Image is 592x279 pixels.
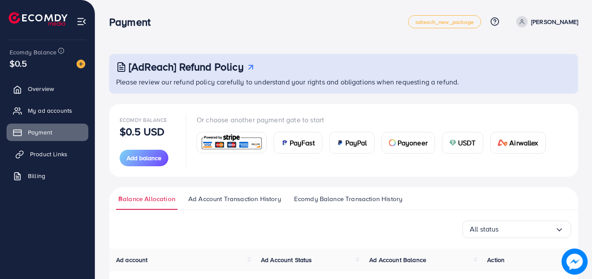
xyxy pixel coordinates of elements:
span: Ad Account Transaction History [188,194,281,204]
span: All status [470,222,499,236]
div: Search for option [462,221,571,238]
img: card [389,139,396,146]
span: Action [487,255,505,264]
a: [PERSON_NAME] [513,16,578,27]
span: Product Links [30,150,67,158]
a: cardPayFast [274,132,322,154]
a: Product Links [7,145,88,163]
img: logo [9,12,67,26]
span: adreach_new_package [415,19,474,25]
img: card [498,139,508,146]
a: cardPayoneer [381,132,435,154]
span: Ecomdy Balance Transaction History [294,194,402,204]
p: $0.5 USD [120,126,164,137]
a: cardAirwallex [490,132,546,154]
span: Ad Account Balance [369,255,426,264]
a: card [197,132,267,153]
a: My ad accounts [7,102,88,119]
span: Billing [28,171,45,180]
a: cardUSDT [442,132,483,154]
img: menu [77,17,87,27]
span: Add balance [127,154,161,162]
span: Airwallex [509,138,538,148]
a: Payment [7,124,88,141]
img: image [562,249,588,275]
img: card [337,139,344,146]
span: Payoneer [398,138,428,148]
img: image [77,60,85,68]
a: adreach_new_package [408,15,481,28]
span: Ad account [116,255,148,264]
img: card [449,139,456,146]
h3: Payment [109,16,157,28]
img: card [200,133,264,152]
p: Please review our refund policy carefully to understand your rights and obligations when requesti... [116,77,573,87]
span: Ad Account Status [261,255,312,264]
a: Billing [7,167,88,185]
h3: [AdReach] Refund Policy [129,61,244,73]
span: PayFast [290,138,315,148]
span: PayPal [345,138,367,148]
span: Ecomdy Balance [120,116,167,124]
span: My ad accounts [28,106,72,115]
span: Overview [28,84,54,93]
span: Payment [28,128,52,137]
span: Balance Allocation [118,194,175,204]
button: Add balance [120,150,168,166]
span: Ecomdy Balance [10,48,57,57]
input: Search for option [499,222,555,236]
p: Or choose another payment gate to start [197,114,553,125]
a: cardPayPal [329,132,375,154]
img: card [281,139,288,146]
span: $0.5 [7,54,29,74]
a: Overview [7,80,88,97]
p: [PERSON_NAME] [531,17,578,27]
span: USDT [458,138,476,148]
